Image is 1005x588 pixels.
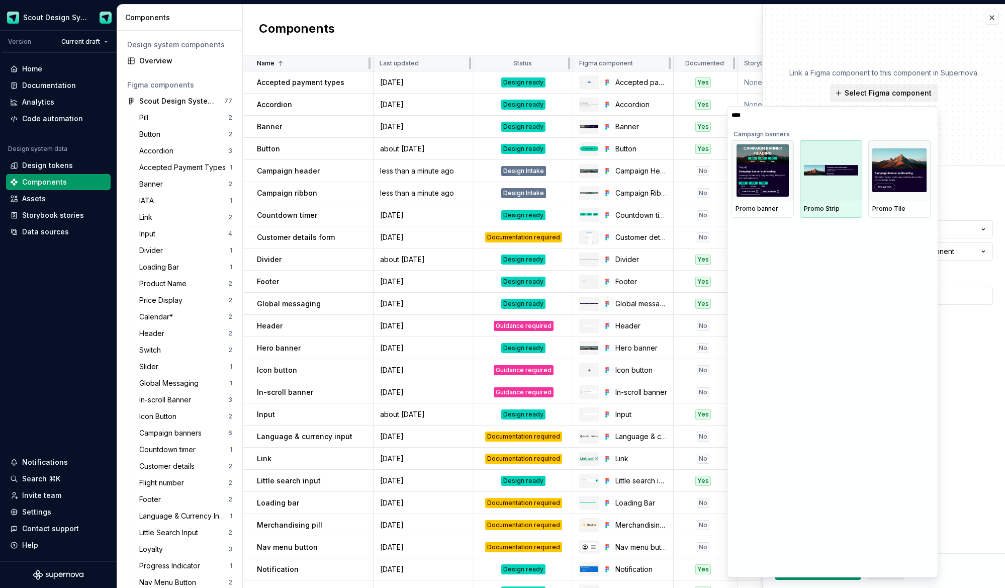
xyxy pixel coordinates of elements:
[580,102,598,107] img: Accordion
[135,408,236,425] a: Icon Button2
[580,413,598,416] img: Input
[580,213,598,217] img: Countdown timer
[135,541,236,557] a: Loyalty3
[139,96,214,106] div: Scout Design System Components
[501,144,545,154] div: Design ready
[513,59,532,67] p: Status
[23,13,87,23] div: Scout Design System
[135,375,236,391] a: Global Messaging1
[228,462,232,470] div: 2
[615,232,667,242] div: Customer details form
[485,498,562,508] div: Documentation required
[228,412,232,421] div: 2
[8,38,31,46] div: Version
[139,179,167,189] div: Banner
[374,144,473,154] div: about [DATE]
[135,458,236,474] a: Customer details2
[123,93,236,109] a: Scout Design System Components77
[135,442,236,458] a: Countdown timer1
[228,479,232,487] div: 2
[580,280,598,282] img: Footer
[135,110,236,126] a: Pill2
[135,193,236,209] a: IATA1
[6,504,111,520] a: Settings
[139,279,191,289] div: Product Name
[257,210,317,220] p: Countdown timer
[501,255,545,265] div: Design ready
[872,205,927,213] div: Promo Tile
[6,537,111,553] button: Help
[22,490,61,500] div: Invite team
[580,390,598,393] img: In-scroll banner
[230,363,232,371] div: 1
[139,445,200,455] div: Countdown timer
[135,475,236,491] a: Flight number2
[374,166,473,176] div: less than a minute ago
[6,521,111,537] button: Contact support
[230,246,232,255] div: 1
[615,520,667,530] div: Merchandising pill
[695,255,711,265] div: Yes
[33,570,83,580] svg: Supernova Logo
[6,191,111,207] a: Assets
[135,425,236,441] a: Campaign banners6
[6,111,111,127] a: Code automation
[6,487,111,503] a: Invite team
[135,242,236,259] a: Divider1
[374,432,473,442] div: [DATE]
[22,474,60,484] div: Search ⌘K
[697,542,709,552] div: No
[615,454,667,464] div: Link
[127,80,232,90] div: Figma components
[135,508,236,524] a: Language & Currency Input1
[615,409,667,419] div: Input
[257,232,335,242] p: Customer details form
[139,345,165,355] div: Switch
[374,409,473,419] div: about [DATE]
[228,313,232,321] div: 2
[139,56,232,66] div: Overview
[230,263,232,271] div: 1
[139,478,188,488] div: Flight number
[257,387,313,397] p: In-scroll banner
[374,232,473,242] div: [DATE]
[685,59,724,67] p: Documented
[139,461,199,471] div: Customer details
[615,476,667,486] div: Little search input
[228,529,232,537] div: 2
[257,564,299,574] p: Notification
[579,59,633,67] p: Figma component
[374,365,473,375] div: [DATE]
[257,498,299,508] p: Loading bar
[501,476,545,486] div: Design ready
[135,176,236,192] a: Banner2
[139,212,156,222] div: Link
[697,432,709,442] div: No
[139,146,177,156] div: Accordion
[139,511,230,521] div: Language & Currency Input
[257,77,344,88] p: Accepted payment types
[257,166,320,176] p: Campaign header
[139,411,180,422] div: Icon Button
[257,277,279,287] p: Footer
[615,166,667,176] div: Campaign Header
[580,523,598,528] img: Merchandising pill
[374,542,473,552] div: [DATE]
[257,59,275,67] p: Name
[135,292,236,308] a: Price Display2
[22,524,79,534] div: Contact support
[501,409,545,419] div: Design ready
[738,94,788,116] td: None
[380,59,419,67] p: Last updated
[259,21,335,39] h2: Components
[257,476,321,486] p: Little search input
[6,454,111,470] button: Notifications
[135,126,236,142] a: Button2
[139,162,230,173] div: Accepted Payment Types
[22,97,54,107] div: Analytics
[257,542,318,552] p: Nav menu button
[139,528,202,538] div: Little Search Input
[697,520,709,530] div: No
[697,454,709,464] div: No
[580,542,598,552] img: Nav menu button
